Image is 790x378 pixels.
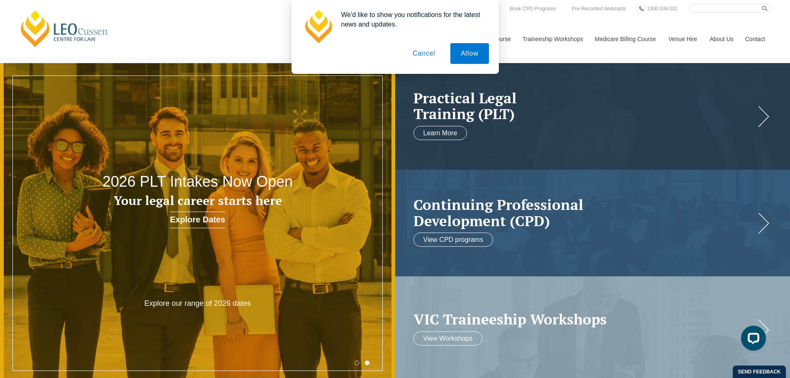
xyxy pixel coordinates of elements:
[170,212,225,228] a: Explore Dates
[413,90,756,122] a: Practical LegalTraining (PLT)
[365,361,369,365] button: 2
[301,10,335,43] img: notification icon
[413,197,756,229] a: Continuing ProfessionalDevelopment (CPD)
[413,331,483,345] a: View Workshops
[413,311,756,327] a: VIC Traineeship Workshops
[413,233,493,247] a: View CPD programs
[79,173,316,190] h2: 2026 PLT Intakes Now Open
[335,10,489,29] div: We'd like to show you notifications for the latest news and updates.
[79,194,316,207] h3: Your legal career starts here
[355,361,359,365] button: 1
[119,299,277,308] p: Explore our range of 2026 dates
[450,43,489,64] button: Allow
[413,126,467,140] a: Learn More
[413,197,756,229] h2: Continuing Professional Development (CPD)
[402,43,446,64] button: Cancel
[413,90,756,122] h2: Practical Legal Training (PLT)
[734,322,769,357] iframe: LiveChat chat widget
